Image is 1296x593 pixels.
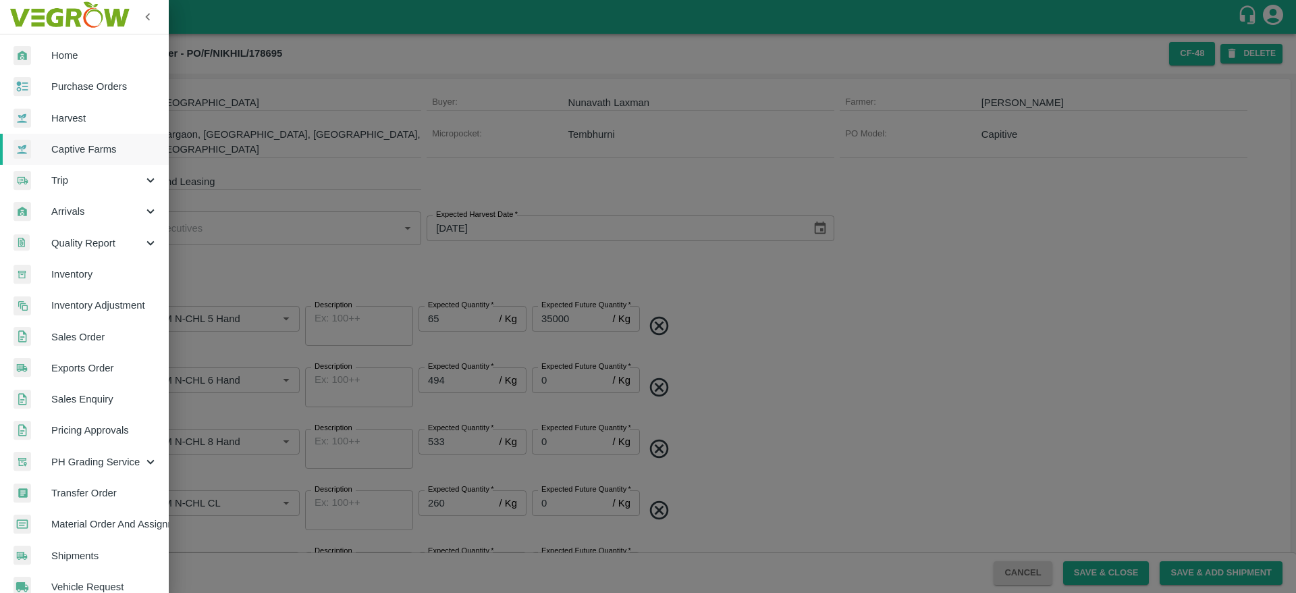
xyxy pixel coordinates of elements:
span: Purchase Orders [51,79,158,94]
img: whTracker [13,452,31,471]
span: Quality Report [51,236,143,251]
img: whArrival [13,46,31,66]
img: shipments [13,358,31,378]
span: Transfer Order [51,486,158,500]
img: shipments [13,546,31,565]
img: whArrival [13,202,31,222]
img: reciept [13,77,31,97]
img: sales [13,390,31,409]
span: Shipments [51,548,158,563]
span: Inventory [51,267,158,282]
img: inventory [13,296,31,315]
span: Material Order And Assignment [51,517,158,532]
span: Sales Enquiry [51,392,158,407]
span: Arrivals [51,204,143,219]
img: qualityReport [13,234,30,251]
img: whTransfer [13,484,31,503]
span: Sales Order [51,330,158,344]
span: PH Grading Service [51,455,143,469]
span: Home [51,48,158,63]
span: Captive Farms [51,142,158,157]
span: Exports Order [51,361,158,376]
img: centralMaterial [13,515,31,534]
span: Harvest [51,111,158,126]
img: harvest [13,108,31,128]
img: sales [13,421,31,440]
span: Trip [51,173,143,188]
img: sales [13,327,31,346]
img: delivery [13,171,31,190]
img: harvest [13,139,31,159]
span: Pricing Approvals [51,423,158,438]
img: whInventory [13,265,31,284]
span: Inventory Adjustment [51,298,158,313]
